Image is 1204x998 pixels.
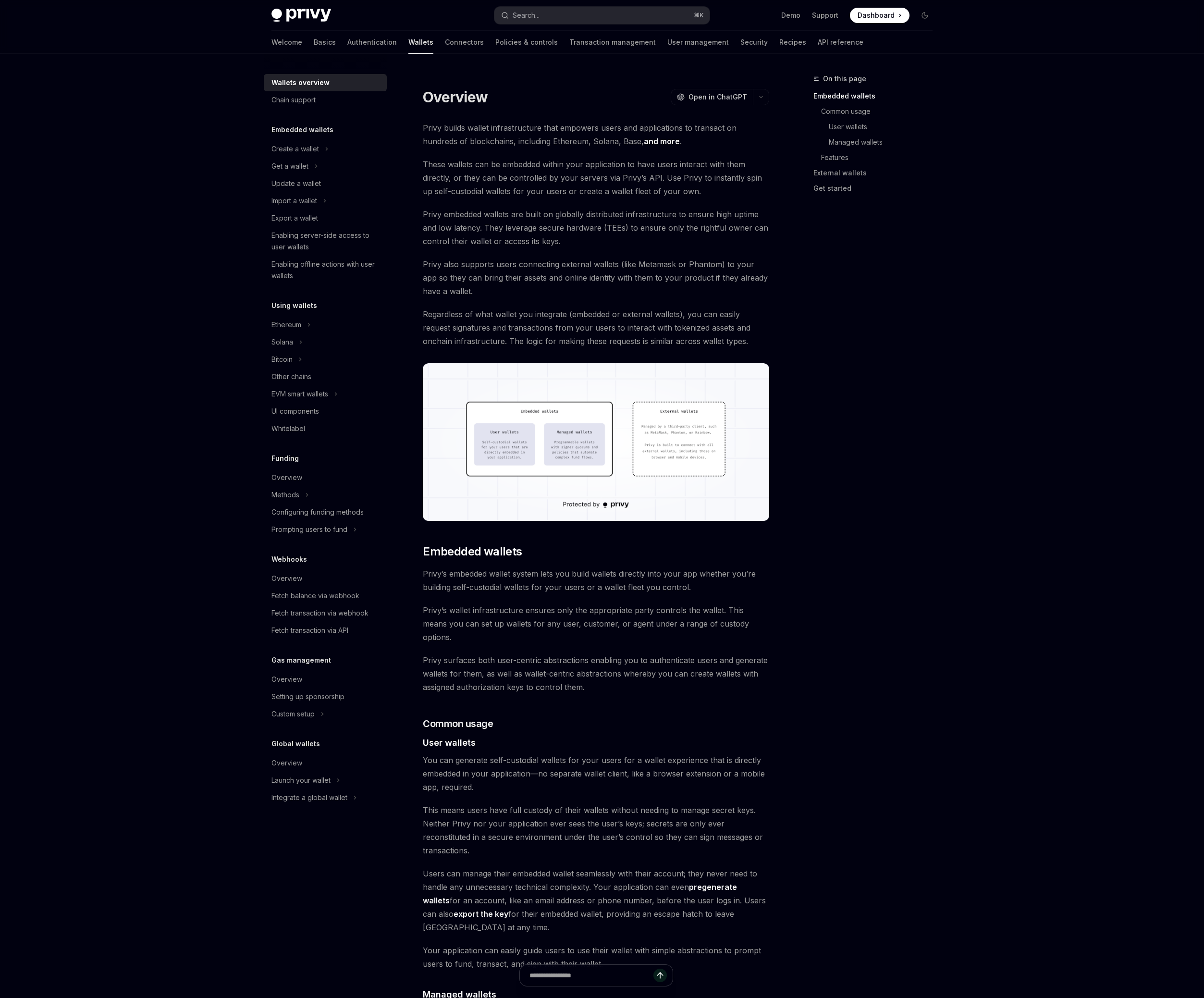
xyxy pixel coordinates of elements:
[829,135,940,150] a: Managed wallets
[653,969,667,982] button: Send message
[779,31,806,54] a: Recipes
[408,31,433,54] a: Wallets
[494,7,710,24] button: Search...⌘K
[821,104,940,119] a: Common usage
[271,792,347,803] div: Integrate a global wallet
[569,31,656,54] a: Transaction management
[813,88,940,104] a: Embedded wallets
[271,354,293,365] div: Bitcoin
[423,803,769,857] span: This means users have full custody of their wallets without needing to manage secret keys. Neithe...
[271,336,293,348] div: Solana
[271,674,302,685] div: Overview
[823,73,866,85] span: On this page
[347,31,397,54] a: Authentication
[264,570,387,587] a: Overview
[264,91,387,109] a: Chain support
[423,604,769,644] span: Privy’s wallet infrastructure ensures only the appropriate party controls the wallet. This means ...
[271,472,302,483] div: Overview
[264,74,387,91] a: Wallets overview
[917,8,933,23] button: Toggle dark mode
[271,506,364,518] div: Configuring funding methods
[423,208,769,248] span: Privy embedded wallets are built on globally distributed infrastructure to ensure high uptime and...
[423,753,769,794] span: You can generate self-custodial wallets for your users for a wallet experience that is directly e...
[271,573,302,584] div: Overview
[271,371,311,382] div: Other chains
[264,469,387,486] a: Overview
[271,388,328,400] div: EVM smart wallets
[271,738,320,750] h5: Global wallets
[423,363,769,521] img: images/walletoverview.png
[829,119,940,135] a: User wallets
[271,406,319,417] div: UI components
[271,259,381,282] div: Enabling offline actions with user wallets
[264,368,387,385] a: Other chains
[264,671,387,688] a: Overview
[740,31,768,54] a: Security
[423,867,769,934] span: Users can manage their embedded wallet seamlessly with their account; they never need to handle a...
[667,31,729,54] a: User management
[858,11,895,20] span: Dashboard
[644,136,680,147] a: and more
[813,181,940,196] a: Get started
[454,909,508,919] a: export the key
[423,944,769,971] span: Your application can easily guide users to use their wallet with simple abstractions to prompt us...
[271,757,302,769] div: Overview
[423,88,488,106] h1: Overview
[271,94,316,106] div: Chain support
[271,319,301,331] div: Ethereum
[264,227,387,256] a: Enabling server-side access to user wallets
[264,754,387,772] a: Overview
[271,178,321,189] div: Update a wallet
[264,587,387,604] a: Fetch balance via webhook
[423,308,769,348] span: Regardless of what wallet you integrate (embedded or external wallets), you can easily request si...
[264,504,387,521] a: Configuring funding methods
[423,736,476,749] span: User wallets
[271,31,302,54] a: Welcome
[271,423,305,434] div: Whitelabel
[688,92,747,102] span: Open in ChatGPT
[423,544,522,559] span: Embedded wallets
[264,604,387,622] a: Fetch transaction via webhook
[495,31,558,54] a: Policies & controls
[513,10,540,21] div: Search...
[671,89,753,105] button: Open in ChatGPT
[271,775,331,786] div: Launch your wallet
[781,11,800,20] a: Demo
[423,258,769,298] span: Privy also supports users connecting external wallets (like Metamask or Phantom) to your app so t...
[813,165,940,181] a: External wallets
[271,453,299,464] h5: Funding
[271,691,344,702] div: Setting up sponsorship
[264,688,387,705] a: Setting up sponsorship
[812,11,838,20] a: Support
[264,256,387,284] a: Enabling offline actions with user wallets
[264,209,387,227] a: Export a wallet
[271,625,348,636] div: Fetch transaction via API
[271,554,307,565] h5: Webhooks
[271,708,315,720] div: Custom setup
[694,12,704,19] span: ⌘ K
[271,590,359,602] div: Fetch balance via webhook
[271,489,299,501] div: Methods
[818,31,863,54] a: API reference
[445,31,484,54] a: Connectors
[423,653,769,694] span: Privy surfaces both user-centric abstractions enabling you to authenticate users and generate wal...
[271,143,319,155] div: Create a wallet
[271,654,331,666] h5: Gas management
[423,717,493,730] span: Common usage
[264,622,387,639] a: Fetch transaction via API
[264,420,387,437] a: Whitelabel
[423,121,769,148] span: Privy builds wallet infrastructure that empowers users and applications to transact on hundreds o...
[271,607,369,619] div: Fetch transaction via webhook
[264,403,387,420] a: UI components
[271,524,347,535] div: Prompting users to fund
[821,150,940,165] a: Features
[264,175,387,192] a: Update a wallet
[314,31,336,54] a: Basics
[271,160,308,172] div: Get a wallet
[423,567,769,594] span: Privy’s embedded wallet system lets you build wallets directly into your app whether you’re build...
[271,9,331,22] img: dark logo
[271,124,333,136] h5: Embedded wallets
[271,212,318,224] div: Export a wallet
[271,230,381,253] div: Enabling server-side access to user wallets
[271,300,317,311] h5: Using wallets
